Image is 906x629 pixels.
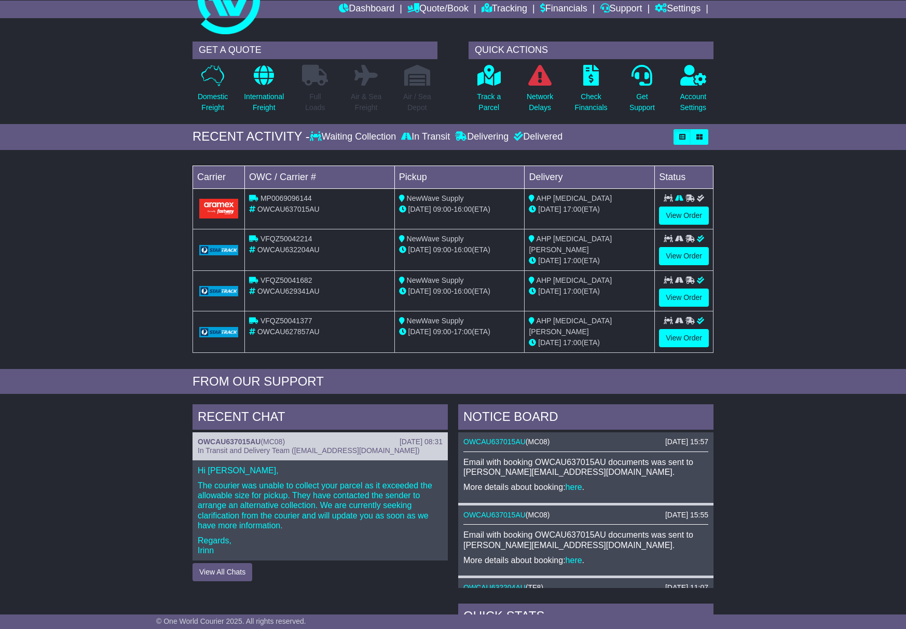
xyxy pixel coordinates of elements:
[659,329,709,347] a: View Order
[257,205,320,213] span: OWCAU637015AU
[563,256,581,265] span: 17:00
[193,404,448,432] div: RECENT CHAT
[245,166,395,188] td: OWC / Carrier #
[540,1,587,18] a: Financials
[529,337,650,348] div: (ETA)
[433,287,451,295] span: 09:00
[407,317,464,325] span: NewWave Supply
[629,91,655,113] p: Get Support
[399,326,520,337] div: - (ETA)
[482,1,527,18] a: Tracking
[463,511,526,519] a: OWCAU637015AU
[407,235,464,243] span: NewWave Supply
[197,64,228,119] a: DomesticFreight
[659,207,709,225] a: View Order
[257,327,320,336] span: OWCAU627857AU
[351,91,381,113] p: Air & Sea Freight
[665,583,708,592] div: [DATE] 11:07
[659,289,709,307] a: View Order
[199,245,238,255] img: GetCarrierServiceLogo
[463,457,708,477] p: Email with booking OWCAU637015AU documents was sent to [PERSON_NAME][EMAIL_ADDRESS][DOMAIN_NAME].
[680,64,707,119] a: AccountSettings
[193,129,310,144] div: RECENT ACTIVITY -
[403,91,431,113] p: Air / Sea Depot
[600,1,642,18] a: Support
[665,437,708,446] div: [DATE] 15:57
[156,617,306,625] span: © One World Courier 2025. All rights reserved.
[458,404,713,432] div: NOTICE BOARD
[680,91,707,113] p: Account Settings
[260,235,312,243] span: VFQZ50042214
[563,205,581,213] span: 17:00
[408,205,431,213] span: [DATE]
[454,327,472,336] span: 17:00
[243,64,284,119] a: InternationalFreight
[260,194,312,202] span: MP0069096144
[198,446,420,455] span: In Transit and Delivery Team ([EMAIL_ADDRESS][DOMAIN_NAME])
[574,64,608,119] a: CheckFinancials
[198,437,260,446] a: OWCAU637015AU
[408,287,431,295] span: [DATE]
[476,64,501,119] a: Track aParcel
[469,42,713,59] div: QUICK ACTIONS
[563,287,581,295] span: 17:00
[394,166,525,188] td: Pickup
[528,511,547,519] span: MC08
[665,511,708,519] div: [DATE] 15:55
[529,235,612,254] span: AHP [MEDICAL_DATA] [PERSON_NAME]
[193,42,437,59] div: GET A QUOTE
[527,91,553,113] p: Network Delays
[563,338,581,347] span: 17:00
[528,437,547,446] span: MC08
[198,536,443,555] p: Regards, Irinn
[302,91,328,113] p: Full Loads
[463,482,708,492] p: More details about booking: .
[198,91,228,113] p: Domestic Freight
[537,194,612,202] span: AHP [MEDICAL_DATA]
[566,483,582,491] a: here
[477,91,501,113] p: Track a Parcel
[529,286,650,297] div: (ETA)
[659,247,709,265] a: View Order
[193,563,252,581] button: View All Chats
[538,287,561,295] span: [DATE]
[463,555,708,565] p: More details about booking: .
[433,245,451,254] span: 09:00
[399,244,520,255] div: - (ETA)
[193,374,713,389] div: FROM OUR SUPPORT
[257,287,320,295] span: OWCAU629341AU
[198,481,443,530] p: The courier was unable to collect your parcel as it exceeded the allowable size for pickup. They ...
[199,327,238,337] img: GetCarrierServiceLogo
[310,131,399,143] div: Waiting Collection
[528,583,541,592] span: TF8
[433,205,451,213] span: 09:00
[575,91,608,113] p: Check Financials
[244,91,284,113] p: International Freight
[566,556,582,565] a: here
[629,64,655,119] a: GetSupport
[407,1,469,18] a: Quote/Book
[263,437,282,446] span: MC08
[538,338,561,347] span: [DATE]
[529,204,650,215] div: (ETA)
[529,255,650,266] div: (ETA)
[537,276,612,284] span: AHP [MEDICAL_DATA]
[408,245,431,254] span: [DATE]
[260,317,312,325] span: VFQZ50041377
[655,1,701,18] a: Settings
[538,256,561,265] span: [DATE]
[463,583,708,592] div: ( )
[408,327,431,336] span: [DATE]
[400,437,443,446] div: [DATE] 08:31
[463,511,708,519] div: ( )
[511,131,562,143] div: Delivered
[339,1,394,18] a: Dashboard
[198,437,443,446] div: ( )
[199,286,238,296] img: GetCarrierServiceLogo
[257,245,320,254] span: OWCAU632204AU
[463,530,708,550] p: Email with booking OWCAU637015AU documents was sent to [PERSON_NAME][EMAIL_ADDRESS][DOMAIN_NAME].
[433,327,451,336] span: 09:00
[655,166,713,188] td: Status
[454,245,472,254] span: 16:00
[193,166,245,188] td: Carrier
